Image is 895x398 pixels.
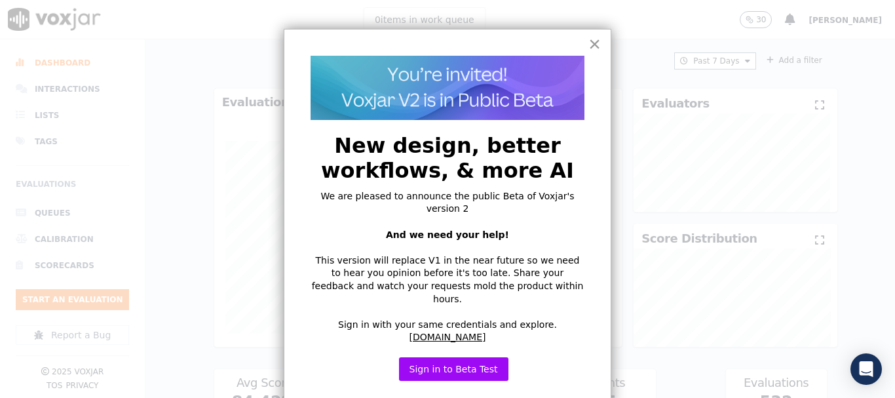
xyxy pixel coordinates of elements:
[399,357,508,381] button: Sign in to Beta Test
[338,319,557,330] span: Sign in with your same credentials and explore.
[386,229,509,240] strong: And we need your help!
[850,353,882,385] div: Open Intercom Messenger
[311,133,584,184] h2: New design, better workflows, & more AI
[311,254,584,306] p: This version will replace V1 in the near future so we need to hear you opinion before it's too la...
[588,33,601,54] button: Close
[409,332,486,342] a: [DOMAIN_NAME]
[311,190,584,216] p: We are pleased to announce the public Beta of Voxjar's version 2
